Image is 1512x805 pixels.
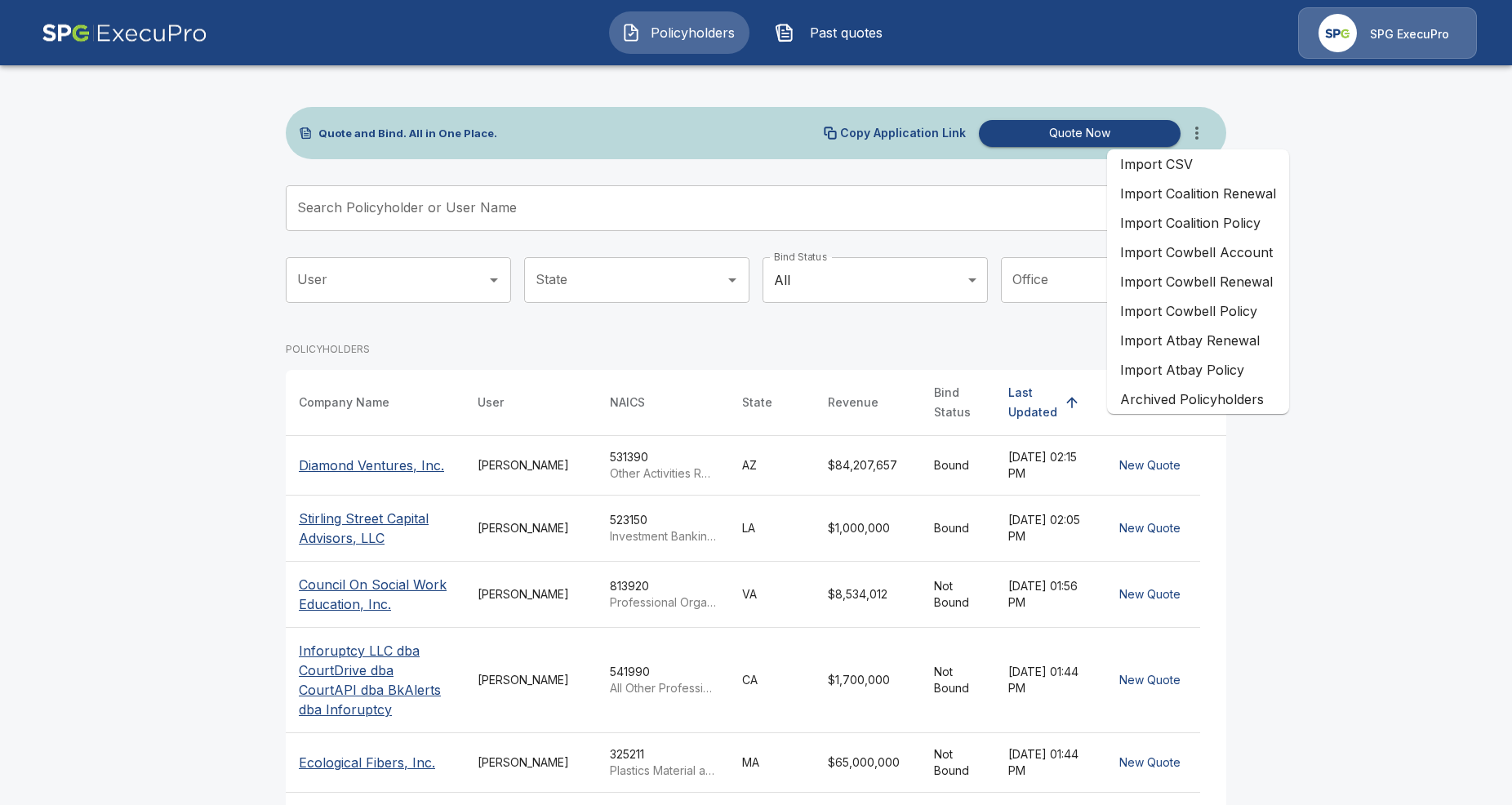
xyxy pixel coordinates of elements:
[775,23,794,42] img: Past quotes Icon
[610,746,716,779] div: 325211
[1113,748,1187,778] button: New Quote
[299,641,451,719] p: Inforuptcy LLC dba CourtDrive dba CourtAPI dba BkAlerts dba Inforuptcy
[478,393,504,412] div: User
[478,754,584,771] div: [PERSON_NAME]
[1298,7,1477,59] a: Agency IconSPG ExecuPro
[478,586,584,603] div: [PERSON_NAME]
[729,436,815,496] td: AZ
[610,465,716,482] p: Other Activities Related to Real Estate
[1107,179,1289,208] a: Import Coalition Renewal
[1107,326,1289,355] a: Import Atbay Renewal
[972,120,1181,147] a: Quote Now
[483,269,505,291] button: Open
[1107,238,1289,267] a: Import Cowbell Account
[609,11,749,54] button: Policyholders IconPolicyholders
[995,733,1100,793] td: [DATE] 01:44 PM
[921,733,995,793] td: Not Bound
[1107,208,1289,238] a: Import Coalition Policy
[995,436,1100,496] td: [DATE] 02:15 PM
[299,393,389,412] div: Company Name
[729,496,815,562] td: LA
[647,23,737,42] span: Policyholders
[995,628,1100,733] td: [DATE] 01:44 PM
[1181,117,1213,149] button: more
[1113,514,1187,544] button: New Quote
[299,456,444,475] p: Diamond Ventures, Inc.
[1319,14,1357,52] img: Agency Icon
[729,562,815,628] td: VA
[610,393,645,412] div: NAICS
[1008,383,1057,422] div: Last Updated
[610,594,716,611] p: Professional Organizations
[815,733,921,793] td: $65,000,000
[1107,149,1289,179] a: Import CSV
[610,449,716,482] div: 531390
[815,436,921,496] td: $84,207,657
[1107,385,1289,414] a: Archived Policyholders
[1107,296,1289,326] a: Import Cowbell Policy
[840,127,966,139] p: Copy Application Link
[921,370,995,436] th: Bind Status
[995,562,1100,628] td: [DATE] 01:56 PM
[921,436,995,496] td: Bound
[1113,580,1187,610] button: New Quote
[610,680,716,696] p: All Other Professional, Scientific, and Technical Services
[42,7,207,59] img: AA Logo
[763,257,988,303] div: All
[478,457,584,474] div: [PERSON_NAME]
[729,628,815,733] td: CA
[1370,26,1449,42] p: SPG ExecuPro
[610,578,716,611] div: 813920
[721,269,744,291] button: Open
[1107,267,1289,296] a: Import Cowbell Renewal
[621,23,641,42] img: Policyholders Icon
[921,628,995,733] td: Not Bound
[299,575,451,614] p: Council On Social Work Education, Inc.
[478,672,584,688] div: [PERSON_NAME]
[742,393,772,412] div: State
[815,496,921,562] td: $1,000,000
[299,509,451,548] p: Stirling Street Capital Advisors, LLC
[1107,355,1289,385] a: Import Atbay Policy
[815,562,921,628] td: $8,534,012
[1430,727,1512,805] iframe: Chat Widget
[828,393,878,412] div: Revenue
[921,496,995,562] td: Bound
[774,250,827,264] label: Bind Status
[1113,665,1187,696] button: New Quote
[763,11,903,54] button: Past quotes IconPast quotes
[610,512,716,545] div: 523150
[318,128,497,139] p: Quote and Bind. All in One Place.
[610,528,716,545] p: Investment Banking and Securities Intermediation
[478,520,584,536] div: [PERSON_NAME]
[1113,451,1187,481] button: New Quote
[729,733,815,793] td: MA
[995,496,1100,562] td: [DATE] 02:05 PM
[610,664,716,696] div: 541990
[801,23,891,42] span: Past quotes
[815,628,921,733] td: $1,700,000
[286,342,370,357] p: POLICYHOLDERS
[979,120,1181,147] button: Quote Now
[299,753,435,772] p: Ecological Fibers, Inc.
[921,562,995,628] td: Not Bound
[610,763,716,779] p: Plastics Material and Resin Manufacturing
